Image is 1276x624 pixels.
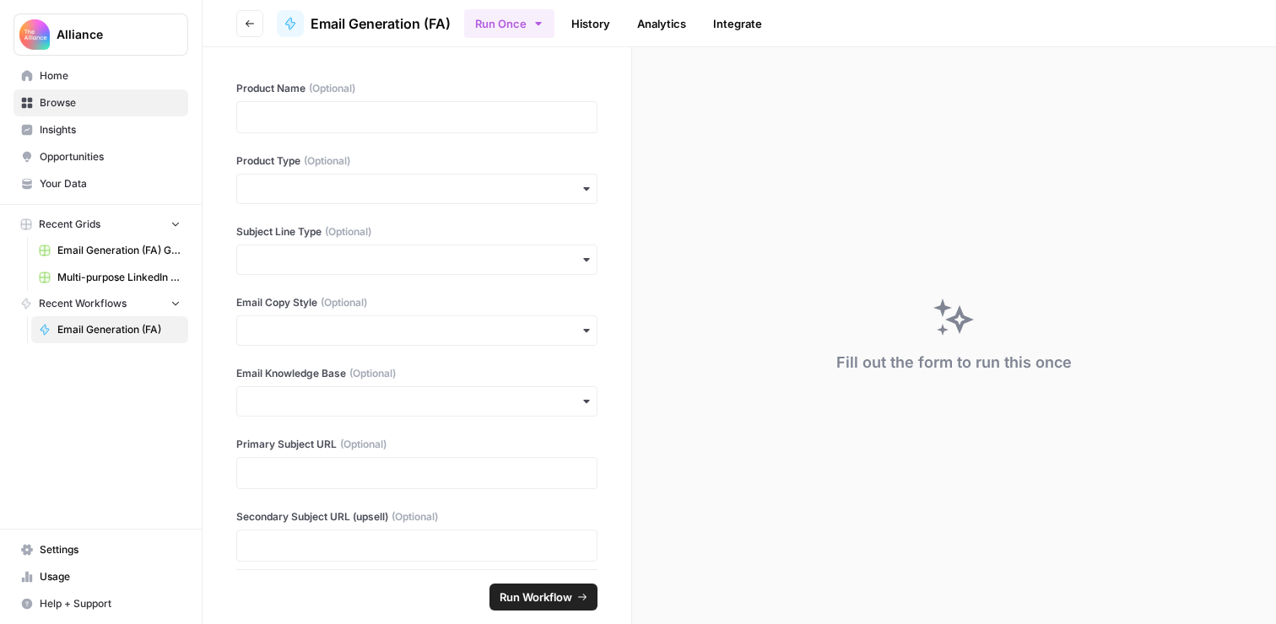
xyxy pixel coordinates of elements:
a: Integrate [703,10,772,37]
button: Recent Grids [14,212,188,237]
span: Insights [40,122,181,137]
span: Email Generation (FA) [311,13,451,34]
span: Alliance [57,26,159,43]
span: Your Data [40,176,181,191]
label: Primary Subject URL [236,437,597,452]
button: Workspace: Alliance [14,13,188,56]
span: (Optional) [309,81,355,96]
button: Run Workflow [489,584,597,611]
a: Your Data [14,170,188,197]
label: Product Name [236,81,597,96]
span: (Optional) [349,366,396,381]
a: Home [14,62,188,89]
label: Secondary Subject URL (upsell) [236,509,597,524]
span: Email Generation (FA) [57,322,181,337]
a: Analytics [627,10,696,37]
label: Product Type [236,153,597,169]
img: Alliance Logo [19,19,50,50]
span: (Optional) [325,224,371,239]
a: Browse [14,89,188,116]
span: Browse [40,95,181,110]
a: Email Generation (FA) [277,10,451,37]
a: Opportunities [14,143,188,170]
span: Help + Support [40,596,181,611]
a: Email Generation (FA) [31,316,188,343]
button: Run Once [464,9,554,38]
button: Recent Workflows [14,291,188,316]
span: Recent Workflows [39,296,127,311]
span: (Optional) [321,295,367,310]
span: (Optional) [304,153,350,169]
label: Email Copy Style [236,295,597,310]
div: Fill out the form to run this once [836,351,1072,374]
label: Email Knowledge Base [236,366,597,381]
span: Home [40,68,181,83]
a: Insights [14,116,188,143]
span: Usage [40,569,181,584]
span: Run Workflow [500,589,572,605]
a: History [561,10,620,37]
span: Multi-purpose LinkedIn Workflow Grid [57,270,181,285]
label: Subject Line Type [236,224,597,239]
a: Usage [14,563,188,590]
button: Help + Support [14,590,188,617]
a: Multi-purpose LinkedIn Workflow Grid [31,264,188,291]
a: Settings [14,536,188,563]
span: (Optional) [392,509,438,524]
span: Recent Grids [39,217,100,232]
span: Opportunities [40,149,181,164]
a: Email Generation (FA) Grid [31,237,188,264]
span: (Optional) [340,437,387,452]
span: Email Generation (FA) Grid [57,243,181,258]
span: Settings [40,542,181,557]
